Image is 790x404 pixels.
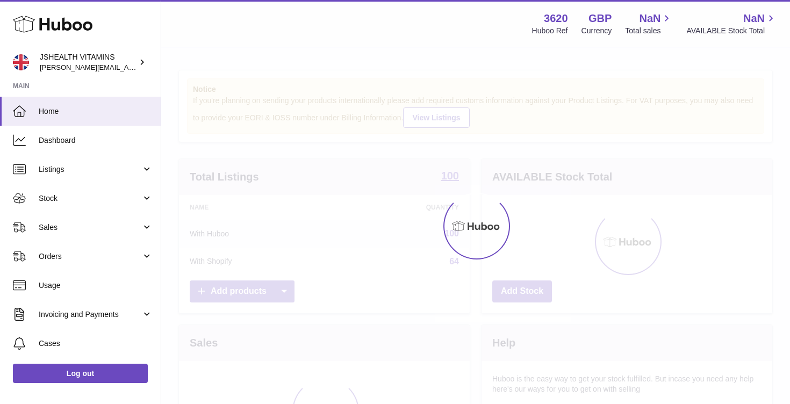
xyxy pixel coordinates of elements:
span: Invoicing and Payments [39,309,141,320]
span: Orders [39,251,141,262]
a: NaN Total sales [625,11,673,36]
div: Currency [581,26,612,36]
span: Listings [39,164,141,175]
span: AVAILABLE Stock Total [686,26,777,36]
span: Dashboard [39,135,153,146]
span: Home [39,106,153,117]
span: Usage [39,280,153,291]
div: Huboo Ref [532,26,568,36]
span: NaN [743,11,765,26]
span: Sales [39,222,141,233]
strong: GBP [588,11,612,26]
span: Cases [39,338,153,349]
img: francesca@jshealthvitamins.com [13,54,29,70]
span: NaN [639,11,660,26]
span: Stock [39,193,141,204]
a: NaN AVAILABLE Stock Total [686,11,777,36]
div: JSHEALTH VITAMINS [40,52,137,73]
a: Log out [13,364,148,383]
span: [PERSON_NAME][EMAIL_ADDRESS][DOMAIN_NAME] [40,63,216,71]
span: Total sales [625,26,673,36]
strong: 3620 [544,11,568,26]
